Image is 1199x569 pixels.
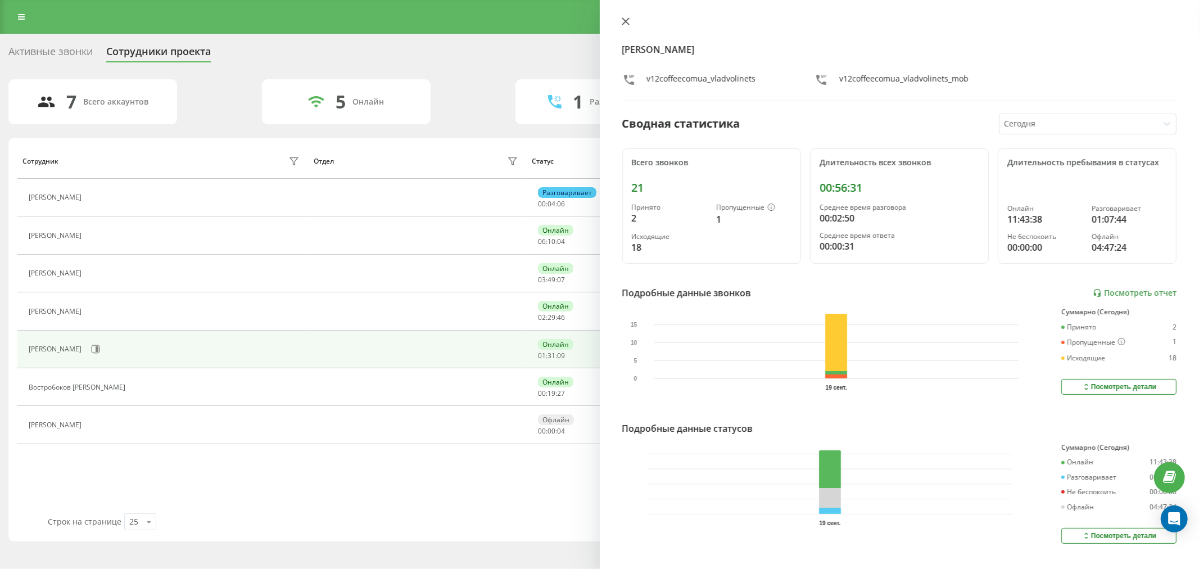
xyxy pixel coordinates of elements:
div: Open Intercom Messenger [1161,505,1188,532]
div: Исходящие [632,233,707,241]
div: Сводная статистика [622,115,740,132]
span: 10 [548,237,555,246]
div: Онлайн [538,377,573,387]
div: 25 [129,516,138,527]
span: 29 [548,313,555,322]
span: 06 [557,199,565,209]
span: 00 [538,426,546,436]
div: 2 [632,211,707,225]
text: 19 сент. [825,385,847,391]
div: Статус [532,157,554,165]
div: Онлайн [538,339,573,350]
div: : : [538,238,565,246]
div: Принято [1061,323,1096,331]
span: 00 [538,389,546,398]
div: Востробоков [PERSON_NAME] [29,383,128,391]
div: [PERSON_NAME] [29,345,84,353]
div: 1 [716,213,791,226]
div: Пропущенные [1061,338,1125,347]
div: 00:00:00 [1150,488,1177,496]
div: Среднее время ответа [820,232,979,240]
div: Суммарно (Сегодня) [1061,444,1177,451]
div: 00:02:50 [820,211,979,225]
text: 19 сент. [819,520,840,526]
div: : : [538,390,565,398]
div: : : [538,352,565,360]
div: v12coffeecomua_vladvolinets [647,73,756,89]
div: Офлайн [1061,503,1094,511]
div: Длительность всех звонков [820,158,979,168]
div: 11:43:38 [1007,213,1083,226]
div: Подробные данные звонков [622,286,752,300]
span: Строк на странице [48,516,121,527]
div: 1 [1173,338,1177,347]
div: Подробные данные статусов [622,422,753,435]
span: 00 [538,199,546,209]
div: Исходящие [1061,354,1105,362]
div: Посмотреть детали [1082,531,1156,540]
span: 03 [538,275,546,284]
div: Онлайн [352,97,384,107]
div: Онлайн [1061,458,1093,466]
div: 18 [1169,354,1177,362]
span: 00 [548,426,555,436]
div: : : [538,427,565,435]
div: 5 [336,91,346,112]
span: 27 [557,389,565,398]
span: 07 [557,275,565,284]
div: [PERSON_NAME] [29,308,84,315]
span: 04 [557,426,565,436]
div: Сотрудник [22,157,58,165]
text: 15 [631,322,637,328]
div: Посмотреть детали [1082,382,1156,391]
div: 2 [1173,323,1177,331]
div: 21 [632,181,791,195]
div: Активные звонки [8,46,93,63]
div: Суммарно (Сегодня) [1061,308,1177,316]
span: 04 [557,237,565,246]
div: Пропущенные [716,204,791,213]
span: 31 [548,351,555,360]
div: Офлайн [538,414,574,425]
button: Посмотреть детали [1061,379,1177,395]
div: Разговаривает [1092,205,1167,213]
button: Посмотреть детали [1061,528,1177,544]
div: Не беспокоить [1061,488,1116,496]
div: [PERSON_NAME] [29,193,84,201]
div: Онлайн [538,263,573,274]
span: 04 [548,199,555,209]
div: Онлайн [1007,205,1083,213]
span: 46 [557,313,565,322]
div: [PERSON_NAME] [29,421,84,429]
div: 11:43:38 [1150,458,1177,466]
div: Всего аккаунтов [84,97,149,107]
div: Онлайн [538,301,573,311]
div: Отдел [314,157,334,165]
div: 01:07:44 [1092,213,1167,226]
div: 00:00:00 [1007,241,1083,254]
span: 01 [538,351,546,360]
span: 02 [538,313,546,322]
div: 04:47:24 [1150,503,1177,511]
div: 04:47:24 [1092,241,1167,254]
div: 7 [67,91,77,112]
div: 00:56:31 [820,181,979,195]
div: Разговаривает [538,187,596,198]
div: 18 [632,241,707,254]
div: Разговаривает [1061,473,1116,481]
span: 19 [548,389,555,398]
span: 06 [538,237,546,246]
div: Не беспокоить [1007,233,1083,241]
span: 49 [548,275,555,284]
text: 10 [631,340,637,346]
div: Разговаривают [590,97,651,107]
text: 5 [634,358,637,364]
div: Онлайн [538,225,573,236]
div: 00:00:31 [820,240,979,253]
div: : : [538,276,565,284]
div: Всего звонков [632,158,791,168]
div: Среднее время разговора [820,204,979,211]
text: 0 [634,376,637,382]
div: : : [538,314,565,322]
div: Офлайн [1092,233,1167,241]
